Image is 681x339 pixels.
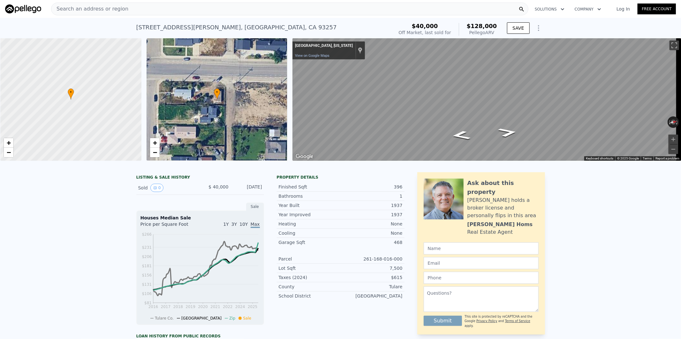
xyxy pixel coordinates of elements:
tspan: $156 [142,273,152,277]
span: [GEOGRAPHIC_DATA] [181,316,222,321]
tspan: 2016 [148,305,158,309]
div: Sale [246,203,264,211]
span: 10Y [239,222,248,227]
div: Loan history from public records [136,334,264,339]
div: Real Estate Agent [467,228,513,236]
button: Toggle fullscreen view [670,41,679,50]
div: [GEOGRAPHIC_DATA], [US_STATE] [295,43,353,48]
div: Tulare [341,284,403,290]
div: [PERSON_NAME] holds a broker license and personally flips in this area [467,196,539,219]
tspan: 2018 [173,305,183,309]
a: Privacy Policy [476,319,497,323]
div: Price per Square Foot [140,221,200,231]
div: 468 [341,239,403,246]
input: Email [424,257,539,269]
div: Ask about this property [467,179,539,196]
div: 1937 [341,202,403,209]
div: Heating [279,221,341,227]
button: Rotate clockwise [676,116,679,128]
span: Zip [229,316,235,321]
a: Show location on map [358,47,362,54]
tspan: 2020 [198,305,208,309]
tspan: $181 [142,264,152,268]
div: Bathrooms [279,193,341,199]
tspan: $231 [142,245,152,250]
button: Reset the view [667,119,679,126]
a: Free Account [638,4,676,14]
div: Finished Sqft [279,184,341,190]
button: Keyboard shortcuts [586,156,613,161]
div: None [341,221,403,227]
span: Max [251,222,260,228]
div: Lot Sqft [279,265,341,271]
path: Go South [443,129,479,142]
span: − [153,148,157,156]
div: Off Market, last sold for [399,29,451,36]
button: View historical data [150,184,164,192]
div: Year Improved [279,211,341,218]
div: Property details [277,175,405,180]
tspan: 2021 [210,305,220,309]
tspan: 2022 [223,305,233,309]
div: Sold [138,184,195,192]
a: Terms (opens in new tab) [643,157,652,160]
div: Parcel [279,256,341,262]
span: 1Y [223,222,229,227]
div: County [279,284,341,290]
div: Cooling [279,230,341,236]
button: Zoom in [669,135,678,144]
span: Tulare Co. [155,316,174,321]
tspan: $106 [142,291,152,296]
tspan: 2025 [247,305,257,309]
div: $615 [341,274,403,281]
tspan: 2017 [161,305,170,309]
span: • [214,89,220,95]
button: Solutions [530,4,570,15]
div: 1937 [341,211,403,218]
div: LISTING & SALE HISTORY [136,175,264,181]
tspan: $266 [142,232,152,237]
div: Garage Sqft [279,239,341,246]
tspan: $81 [144,301,152,305]
img: Pellego [5,4,41,13]
div: Pellego ARV [467,29,497,36]
div: School District [279,293,341,299]
div: [STREET_ADDRESS][PERSON_NAME] , [GEOGRAPHIC_DATA] , CA 93257 [136,23,337,32]
div: Taxes (2024) [279,274,341,281]
div: 396 [341,184,403,190]
div: 7,500 [341,265,403,271]
a: View on Google Maps [295,54,329,58]
div: • [68,88,74,99]
span: © 2025 Google [617,157,639,160]
div: • [214,88,220,99]
button: SAVE [507,22,529,34]
button: Show Options [532,22,545,34]
div: None [341,230,403,236]
span: Search an address or region [51,5,128,13]
div: Houses Median Sale [140,215,260,221]
img: Google [294,152,315,161]
span: − [7,148,11,156]
button: Company [570,4,606,15]
input: Name [424,242,539,254]
span: 3Y [231,222,237,227]
span: $ 40,000 [208,184,228,189]
a: Zoom in [150,138,160,148]
div: [PERSON_NAME] Homs [467,221,533,228]
tspan: 2019 [185,305,195,309]
a: Report a problem [655,157,679,160]
button: Submit [424,316,462,326]
input: Phone [424,272,539,284]
button: Zoom out [669,144,678,154]
div: [GEOGRAPHIC_DATA] [341,293,403,299]
button: Rotate counterclockwise [668,116,671,128]
span: $40,000 [412,23,438,29]
div: 261-168-016-000 [341,256,403,262]
a: Open this area in Google Maps (opens a new window) [294,152,315,161]
span: + [7,139,11,147]
a: Terms of Service [505,319,530,323]
a: Log In [609,6,638,12]
div: 1 [341,193,403,199]
div: Year Built [279,202,341,209]
span: Sale [243,316,251,321]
